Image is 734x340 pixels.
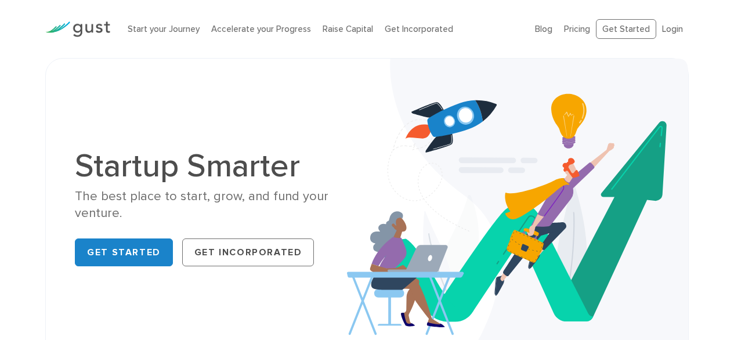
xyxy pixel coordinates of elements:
[323,24,373,34] a: Raise Capital
[75,238,173,266] a: Get Started
[596,19,656,39] a: Get Started
[385,24,453,34] a: Get Incorporated
[535,24,552,34] a: Blog
[75,188,358,222] div: The best place to start, grow, and fund your venture.
[182,238,314,266] a: Get Incorporated
[128,24,200,34] a: Start your Journey
[45,21,110,37] img: Gust Logo
[75,150,358,182] h1: Startup Smarter
[662,24,683,34] a: Login
[211,24,311,34] a: Accelerate your Progress
[564,24,590,34] a: Pricing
